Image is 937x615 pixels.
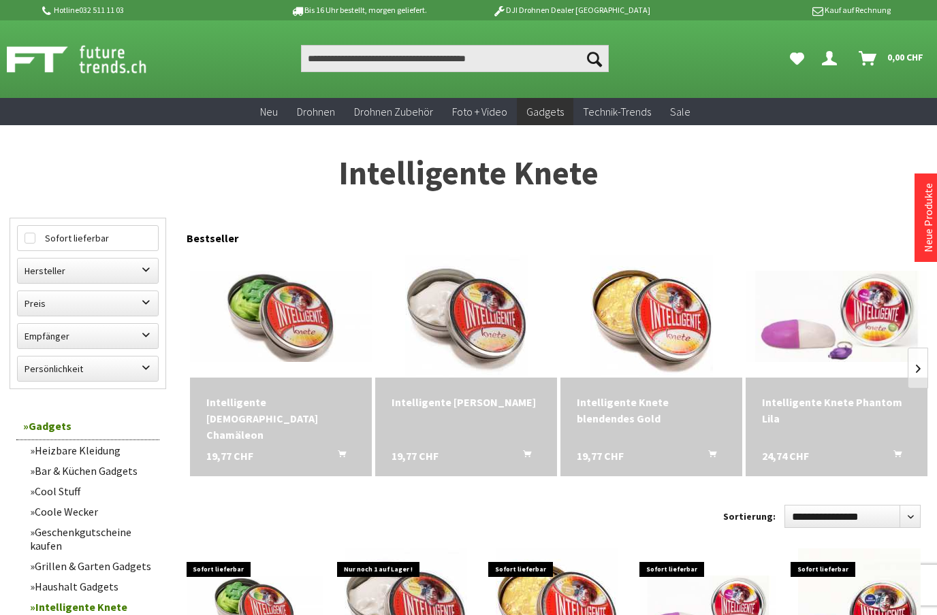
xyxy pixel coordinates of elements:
a: Drohnen [287,98,345,126]
span: Gadgets [526,105,564,118]
span: 24,74 CHF [762,448,809,464]
span: Sale [670,105,690,118]
a: Bar & Küchen Gadgets [23,461,159,481]
p: Bis 16 Uhr bestellt, morgen geliefert. [252,2,464,18]
img: Shop Futuretrends - zur Startseite wechseln [7,42,176,76]
span: Foto + Video [452,105,507,118]
a: Neu [251,98,287,126]
a: Coole Wecker [23,501,159,522]
a: Technik-Trends [573,98,661,126]
a: Meine Favoriten [783,45,811,72]
button: In den Warenkorb [692,448,725,465]
a: Intelligente [PERSON_NAME] 19,77 CHF In den Warenkorb [392,394,541,410]
a: Grillen & Garten Gadgets [23,556,159,576]
a: Intelligente [DEMOGRAPHIC_DATA] Chamäleon 19,77 CHF In den Warenkorb [206,394,355,443]
label: Sortierung: [723,505,776,527]
button: In den Warenkorb [877,448,910,465]
span: Drohnen Zubehör [354,105,433,118]
a: Heizbare Kleidung [23,440,159,461]
a: Haushalt Gadgets [23,576,159,597]
img: Intelligente Knete Chamäleon [190,271,372,362]
label: Persönlichkeit [18,356,158,381]
a: Foto + Video [443,98,517,126]
img: Intelligente Knete Bernstein [405,255,528,378]
h1: Intelligente Knete [10,156,927,190]
div: Intelligente [PERSON_NAME] [392,394,541,410]
label: Sofort lieferbar [18,226,158,250]
span: Neu [260,105,278,118]
a: Gadgets [16,412,159,440]
a: Drohnen Zubehör [345,98,443,126]
a: Intelligente Knete Phantom Lila 24,74 CHF In den Warenkorb [762,394,911,427]
a: Geschenkgutscheine kaufen [23,522,159,556]
div: Bestseller [187,218,927,252]
a: Intelligente Knete blendendes Gold 19,77 CHF In den Warenkorb [577,394,726,427]
a: Sale [661,98,700,126]
a: Dein Konto [816,45,848,72]
div: Intelligente [DEMOGRAPHIC_DATA] Chamäleon [206,394,355,443]
div: Intelligente Knete blendendes Gold [577,394,726,427]
input: Produkt, Marke, Kategorie, EAN, Artikelnummer… [301,45,609,72]
span: 19,77 CHF [392,448,439,464]
span: Drohnen [297,105,335,118]
span: Technik-Trends [583,105,651,118]
span: 19,77 CHF [206,448,253,464]
span: 19,77 CHF [577,448,624,464]
button: In den Warenkorb [321,448,354,465]
a: Gadgets [517,98,573,126]
img: Intelligente Knete blendendes Gold [590,255,713,378]
p: Kauf auf Rechnung [678,2,890,18]
a: Warenkorb [853,45,930,72]
button: Suchen [580,45,609,72]
label: Hersteller [18,259,158,283]
div: Intelligente Knete Phantom Lila [762,394,911,427]
label: Empfänger [18,324,158,348]
button: In den Warenkorb [507,448,539,465]
label: Preis [18,291,158,316]
a: Neue Produkte [921,183,935,252]
a: Cool Stuff [23,481,159,501]
p: DJI Drohnen Dealer [GEOGRAPHIC_DATA] [465,2,678,18]
span: 0,00 CHF [887,46,923,68]
a: 032 511 11 03 [79,5,124,15]
p: Hotline [39,2,252,18]
img: Intelligente Knete Phantom Lila [746,271,927,362]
